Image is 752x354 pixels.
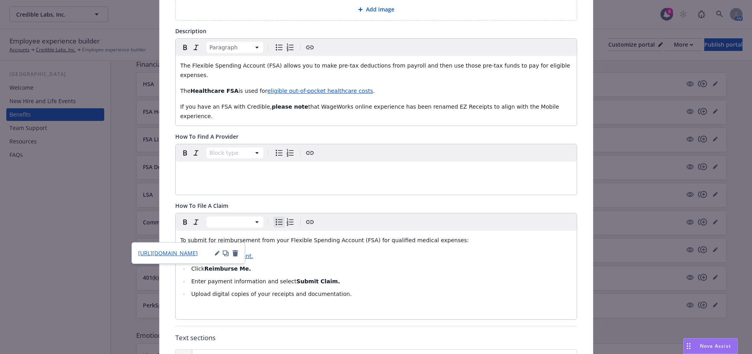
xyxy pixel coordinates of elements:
[176,162,577,181] div: editable markdown
[138,249,198,257] a: [URL][DOMAIN_NAME]
[238,88,267,94] span: is used for
[180,217,191,228] button: Bold
[180,104,561,119] span: that WageWorks online experience has been renamed EZ Receipts to align with the Mobile experience.
[204,265,251,272] strong: Reimburse Me.
[274,217,296,228] div: toggle group
[206,147,263,158] button: Block type
[175,27,206,35] span: Description
[206,42,263,53] button: Block type
[176,56,577,126] div: editable markdown
[304,147,315,158] button: Create link
[274,147,296,158] div: toggle group
[304,217,315,228] button: Create link
[191,42,202,53] button: Italic
[180,88,191,94] span: The
[175,202,228,209] span: How To File A Claim
[191,217,202,228] button: Italic
[285,147,296,158] button: Numbered list
[285,217,296,228] button: Numbered list
[274,217,285,228] button: Bulleted list
[180,104,272,110] span: If you have an FSA with Credible,
[175,133,238,140] span: How To Find A Provider
[191,291,351,297] span: Upload digital copies of your receipts and documentation.
[683,338,738,354] button: Nova Assist
[180,42,191,53] button: Bold
[274,147,285,158] button: Bulleted list
[304,42,315,53] button: Create link
[684,339,694,354] div: Drag to move
[274,42,285,53] button: Bulleted list
[191,147,202,158] button: Italic
[176,231,577,319] div: editable markdown
[267,88,373,94] a: eligible out-of-pocket healthcare costs
[373,88,375,94] span: .
[206,217,263,228] button: Block type
[274,42,296,53] div: toggle group
[366,5,394,13] span: Add image
[296,278,340,284] strong: Submit Claim.
[700,343,731,349] span: Nova Assist
[191,88,239,94] strong: Healthcare FSA
[175,333,577,343] p: Text sections
[180,62,572,78] span: The Flexible Spending Account (FSA) allows you to make pre-tax deductions from payroll and then u...
[180,237,469,243] span: To submit for reimbursement from your Flexible Spending Account (FSA) for qualified medical expen...
[180,147,191,158] button: Bold
[285,42,296,53] button: Numbered list
[272,104,308,110] strong: please note
[191,265,204,272] span: Click
[191,278,296,284] span: Enter payment information and select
